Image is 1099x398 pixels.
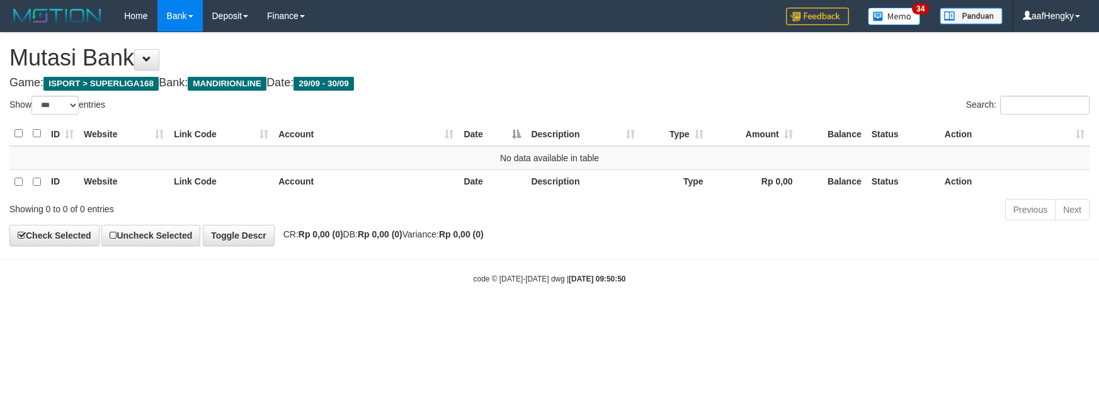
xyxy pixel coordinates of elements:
[9,6,105,25] img: MOTION_logo.png
[203,225,275,246] a: Toggle Descr
[940,122,1090,146] th: Action: activate to sort column ascending
[43,77,159,91] span: ISPORT > SUPERLIGA168
[188,77,266,91] span: MANDIRIONLINE
[868,8,921,25] img: Button%20Memo.svg
[9,77,1090,89] h4: Game: Bank: Date:
[458,122,526,146] th: Date: activate to sort column descending
[966,96,1090,115] label: Search:
[46,169,79,194] th: ID
[709,169,798,194] th: Rp 0,00
[273,169,458,194] th: Account
[1000,96,1090,115] input: Search:
[293,77,354,91] span: 29/09 - 30/09
[46,122,79,146] th: ID: activate to sort column ascending
[9,225,100,246] a: Check Selected
[169,122,273,146] th: Link Code: activate to sort column ascending
[299,229,343,239] strong: Rp 0,00 (0)
[912,3,929,14] span: 34
[786,8,849,25] img: Feedback.jpg
[640,122,709,146] th: Type: activate to sort column ascending
[9,146,1090,170] td: No data available in table
[9,45,1090,71] h1: Mutasi Bank
[101,225,200,246] a: Uncheck Selected
[867,122,940,146] th: Status
[940,169,1090,194] th: Action
[709,122,798,146] th: Amount: activate to sort column ascending
[474,275,626,283] small: code © [DATE]-[DATE] dwg |
[9,198,448,215] div: Showing 0 to 0 of 0 entries
[277,229,484,239] span: CR: DB: Variance:
[1055,199,1090,220] a: Next
[798,122,867,146] th: Balance
[169,169,273,194] th: Link Code
[867,169,940,194] th: Status
[458,169,526,194] th: Date
[9,96,105,115] label: Show entries
[1005,199,1056,220] a: Previous
[79,169,169,194] th: Website
[79,122,169,146] th: Website: activate to sort column ascending
[798,169,867,194] th: Balance
[358,229,402,239] strong: Rp 0,00 (0)
[526,169,639,194] th: Description
[940,8,1003,25] img: panduan.png
[273,122,458,146] th: Account: activate to sort column ascending
[526,122,639,146] th: Description: activate to sort column ascending
[31,96,79,115] select: Showentries
[439,229,484,239] strong: Rp 0,00 (0)
[640,169,709,194] th: Type
[569,275,625,283] strong: [DATE] 09:50:50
